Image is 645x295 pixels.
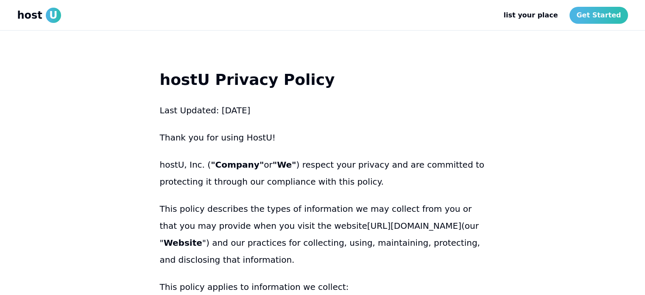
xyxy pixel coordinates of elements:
[46,8,61,23] span: U
[160,71,486,88] p: hostU Privacy Policy
[164,238,202,248] strong: Website
[160,129,486,146] p: Thank you for using HostU!
[497,7,564,24] a: list your place
[160,156,486,190] p: hostU, Inc. ( or ) respect your privacy and are committed to protecting it through our compliance...
[17,8,42,22] span: host
[273,160,296,170] strong: "We"
[160,200,486,268] p: This policy describes the types of information we may collect from you or that you may provide wh...
[17,8,61,23] a: hostU
[160,102,486,119] p: Last Updated: [DATE]
[367,221,461,231] a: [URL][DOMAIN_NAME]
[570,7,628,24] a: Get Started
[497,7,628,24] nav: Main
[211,160,264,170] strong: "Company"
